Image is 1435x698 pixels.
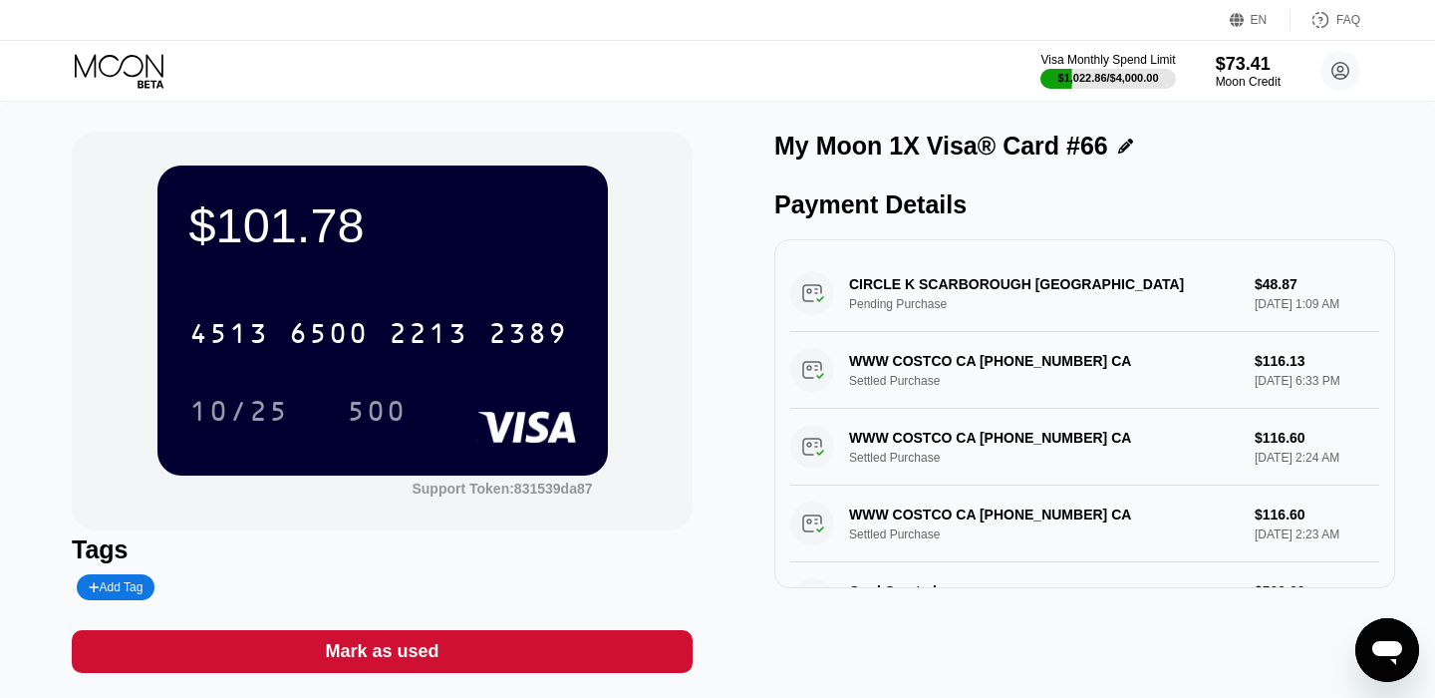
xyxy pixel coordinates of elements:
div: 4513 [189,320,269,352]
div: Moon Credit [1216,75,1281,89]
div: Visa Monthly Spend Limit$1,022.86/$4,000.00 [1040,53,1175,89]
div: $1,022.86 / $4,000.00 [1058,72,1159,84]
div: 2213 [389,320,468,352]
div: 500 [347,398,407,430]
div: Payment Details [774,190,1395,219]
div: 2389 [488,320,568,352]
div: 10/25 [189,398,289,430]
div: $73.41Moon Credit [1216,54,1281,89]
div: EN [1251,13,1268,27]
div: 500 [332,386,422,436]
div: Visa Monthly Spend Limit [1040,53,1175,67]
div: Mark as used [72,630,693,673]
div: 6500 [289,320,369,352]
div: $101.78 [189,197,576,253]
div: Support Token: 831539da87 [412,481,592,497]
div: 4513650022132389 [177,308,580,358]
div: EN [1230,10,1291,30]
div: Add Tag [77,574,154,600]
div: 10/25 [174,386,304,436]
div: Tags [72,535,693,564]
div: $73.41 [1216,54,1281,75]
div: Mark as used [325,640,438,663]
div: My Moon 1X Visa® Card #66 [774,132,1108,161]
iframe: Button to launch messaging window [1355,618,1419,682]
div: Support Token:831539da87 [412,481,592,497]
div: Add Tag [89,580,143,594]
div: FAQ [1336,13,1360,27]
div: FAQ [1291,10,1360,30]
